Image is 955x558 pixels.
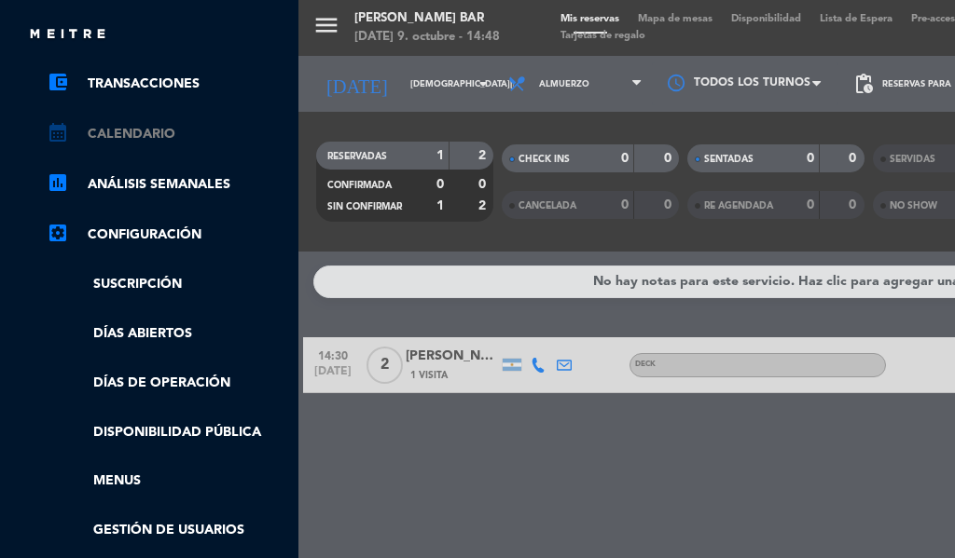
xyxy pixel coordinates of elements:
a: Configuración [47,224,289,246]
i: calendar_month [47,121,69,143]
a: assessmentANÁLISIS SEMANALES [47,173,289,196]
a: account_balance_walletTransacciones [47,73,289,95]
a: Menus [47,470,289,492]
a: Días de Operación [47,373,289,394]
img: MEITRE [28,28,107,42]
a: Gestión de usuarios [47,520,289,541]
i: assessment [47,171,69,194]
a: Disponibilidad pública [47,422,289,443]
i: account_balance_wallet [47,71,69,93]
a: Suscripción [47,274,289,295]
i: settings_applications [47,222,69,244]
a: Días abiertos [47,323,289,345]
a: calendar_monthCalendario [47,123,289,145]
